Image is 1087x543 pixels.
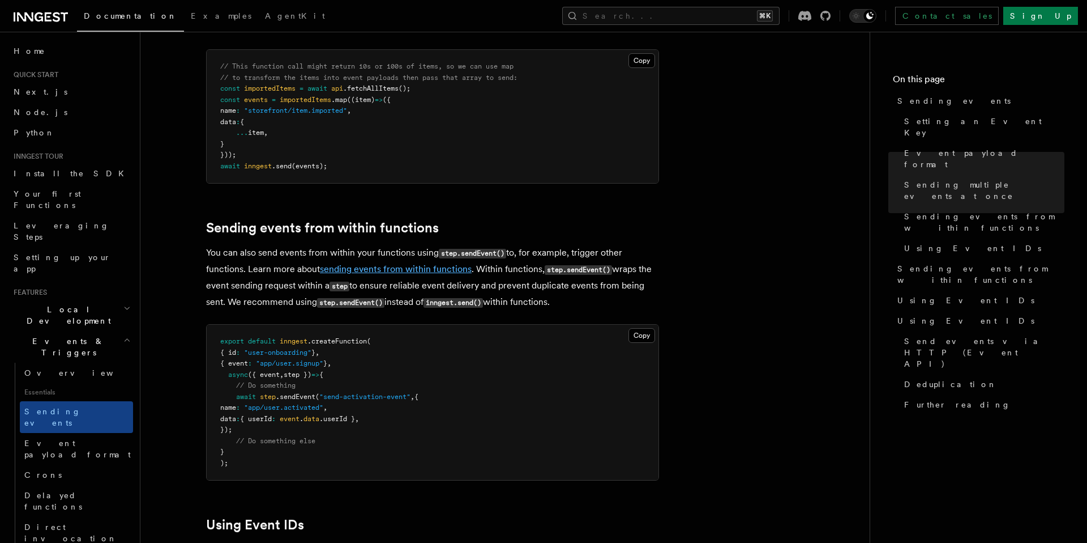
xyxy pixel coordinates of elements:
[331,96,347,104] span: .map
[900,206,1064,238] a: Sending events from within functions
[276,393,315,401] span: .sendEvent
[220,107,236,114] span: name
[319,415,355,423] span: .userId }
[893,258,1064,290] a: Sending events from within functions
[14,221,109,241] span: Leveraging Steps
[264,129,268,137] span: ,
[347,96,375,104] span: ((item)
[904,379,997,390] span: Deduplication
[900,111,1064,143] a: Setting an Event Key
[284,371,311,379] span: step })
[900,394,1064,415] a: Further reading
[248,129,264,137] span: item
[24,523,117,543] span: Direct invocation
[20,363,133,383] a: Overview
[220,140,224,148] span: }
[206,245,659,311] p: You can also send events from within your functions using to, for example, trigger other function...
[367,337,371,345] span: (
[14,128,55,137] span: Python
[355,415,359,423] span: ,
[14,87,67,96] span: Next.js
[220,118,236,126] span: data
[904,179,1064,202] span: Sending multiple events at once
[347,107,351,114] span: ,
[220,62,513,70] span: // This function call might return 10s or 100s of items, so we can use map
[545,265,612,275] code: step.sendEvent()
[9,41,133,61] a: Home
[24,491,82,511] span: Delayed functions
[893,91,1064,111] a: Sending events
[272,96,276,104] span: =
[14,45,45,57] span: Home
[256,359,323,367] span: "app/user.signup"
[311,371,319,379] span: =>
[272,415,276,423] span: :
[317,298,384,308] code: step.sendEvent()
[315,349,319,357] span: ,
[244,84,296,92] span: importedItems
[323,404,327,412] span: ,
[9,215,133,247] a: Leveraging Steps
[260,393,276,401] span: step
[904,116,1064,138] span: Setting an Event Key
[272,162,292,170] span: .send
[236,107,240,114] span: :
[900,238,1064,258] a: Using Event IDs
[414,393,418,401] span: {
[9,184,133,215] a: Your first Functions
[900,331,1064,374] a: Send events via HTTP (Event API)
[206,517,304,533] a: Using Event IDs
[14,169,131,178] span: Install the SDK
[236,381,296,389] span: // Do something
[9,247,133,279] a: Setting up your app
[236,404,240,412] span: :
[248,337,276,345] span: default
[319,371,323,379] span: {
[220,84,240,92] span: const
[900,374,1064,394] a: Deduplication
[9,299,133,331] button: Local Development
[258,3,332,31] a: AgentKit
[9,152,63,161] span: Inngest tour
[236,129,248,137] span: ...
[220,74,517,82] span: // to transform the items into event payloads then pass that array to send:
[893,311,1064,331] a: Using Event IDs
[220,404,236,412] span: name
[220,349,236,357] span: { id
[20,485,133,517] a: Delayed functions
[893,290,1064,311] a: Using Event IDs
[904,211,1064,234] span: Sending events from within functions
[14,253,111,273] span: Setting up your app
[220,459,228,467] span: );
[410,393,414,401] span: ,
[904,147,1064,170] span: Event payload format
[849,9,876,23] button: Toggle dark mode
[24,439,131,459] span: Event payload format
[9,82,133,102] a: Next.js
[9,70,58,79] span: Quick start
[897,315,1034,326] span: Using Event IDs
[900,143,1064,175] a: Event payload format
[220,151,236,159] span: }));
[323,359,327,367] span: }
[9,163,133,184] a: Install the SDK
[248,371,280,379] span: ({ event
[191,11,251,20] span: Examples
[220,426,232,434] span: });
[9,331,133,363] button: Events & Triggers
[228,371,248,379] span: async
[236,415,240,423] span: :
[9,336,123,358] span: Events & Triggers
[327,359,331,367] span: ,
[77,3,184,32] a: Documentation
[20,401,133,433] a: Sending events
[84,11,177,20] span: Documentation
[236,118,240,126] span: :
[319,393,410,401] span: "send-activation-event"
[292,162,327,170] span: (events);
[628,328,655,343] button: Copy
[20,465,133,485] a: Crons
[399,84,410,92] span: ();
[897,95,1011,107] span: Sending events
[220,359,248,367] span: { event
